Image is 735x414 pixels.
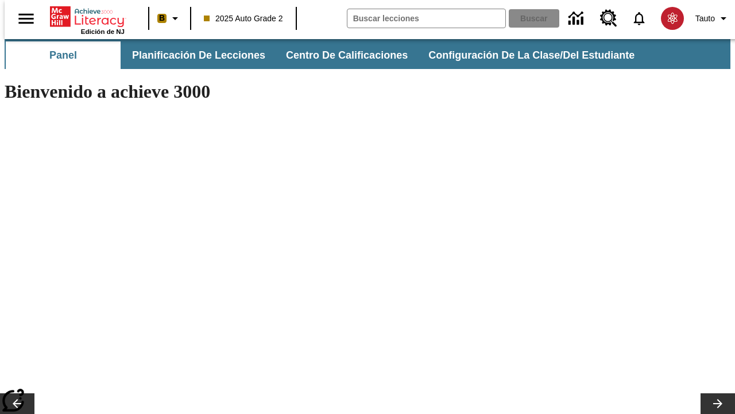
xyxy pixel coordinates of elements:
span: Tauto [695,13,715,25]
button: Configuración de la clase/del estudiante [419,41,644,69]
button: Abrir el menú lateral [9,2,43,36]
button: Panel [6,41,121,69]
a: Notificaciones [624,3,654,33]
a: Centro de recursos, Se abrirá en una pestaña nueva. [593,3,624,34]
span: Edición de NJ [81,28,125,35]
button: Centro de calificaciones [277,41,417,69]
button: Escoja un nuevo avatar [654,3,691,33]
button: Perfil/Configuración [691,8,735,29]
span: Panel [49,49,77,62]
span: B [159,11,165,25]
button: Carrusel de lecciones, seguir [701,393,735,414]
input: Buscar campo [347,9,505,28]
div: Subbarra de navegación [5,39,730,69]
h1: Bienvenido a achieve 3000 [5,81,501,102]
a: Portada [50,5,125,28]
button: Planificación de lecciones [123,41,274,69]
div: Subbarra de navegación [5,41,645,69]
span: Centro de calificaciones [286,49,408,62]
button: Boost El color de la clase es anaranjado claro. Cambiar el color de la clase. [153,8,187,29]
span: 2025 Auto Grade 2 [204,13,283,25]
div: Portada [50,4,125,35]
span: Planificación de lecciones [132,49,265,62]
a: Centro de información [562,3,593,34]
span: Configuración de la clase/del estudiante [428,49,635,62]
img: avatar image [661,7,684,30]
